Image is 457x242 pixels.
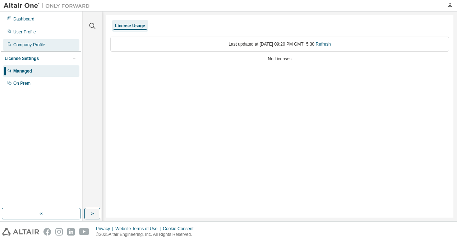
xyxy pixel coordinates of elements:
[13,68,32,74] div: Managed
[110,56,449,62] div: No Licenses
[13,42,45,48] div: Company Profile
[55,228,63,236] img: instagram.svg
[13,80,31,86] div: On Prem
[163,226,198,232] div: Cookie Consent
[115,226,163,232] div: Website Terms of Use
[5,56,39,61] div: License Settings
[67,228,75,236] img: linkedin.svg
[43,228,51,236] img: facebook.svg
[96,232,198,238] p: © 2025 Altair Engineering, Inc. All Rights Reserved.
[4,2,93,9] img: Altair One
[115,23,145,29] div: License Usage
[2,228,39,236] img: altair_logo.svg
[13,16,34,22] div: Dashboard
[316,42,331,47] a: Refresh
[96,226,115,232] div: Privacy
[79,228,89,236] img: youtube.svg
[13,29,36,35] div: User Profile
[110,37,449,52] div: Last updated at: [DATE] 09:20 PM GMT+5:30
